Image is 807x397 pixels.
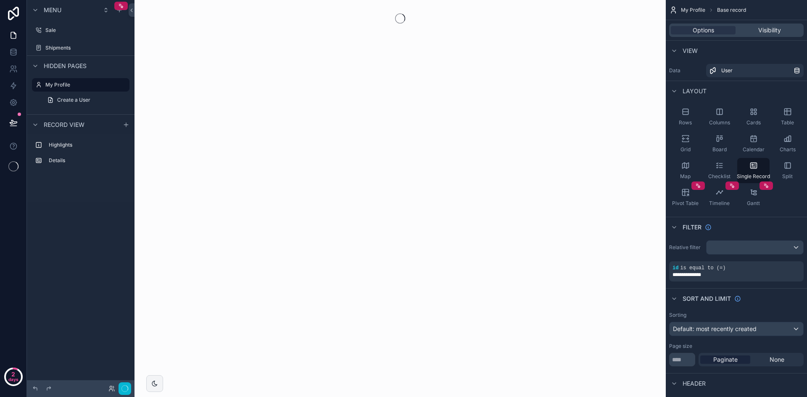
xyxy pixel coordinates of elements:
span: Paginate [713,355,738,364]
span: Visibility [758,26,781,34]
a: My Profile [32,78,129,92]
label: Details [49,157,126,164]
span: Grid [680,146,691,153]
p: 2 [11,370,15,379]
span: Base record [717,7,746,13]
span: Filter [683,223,702,231]
a: Sale [32,24,129,37]
button: Gantt [737,185,770,210]
button: Single Record [737,158,770,183]
button: Default: most recently created [669,322,804,336]
a: Shipments [32,41,129,55]
span: Columns [709,119,730,126]
span: Board [712,146,727,153]
label: Sorting [669,312,686,318]
div: scrollable content [27,134,134,176]
button: Rows [669,104,702,129]
button: Table [771,104,804,129]
button: Columns [703,104,736,129]
button: Grid [669,131,702,156]
span: Rows [679,119,692,126]
button: Map [669,158,702,183]
label: My Profile [45,82,124,88]
span: Hidden pages [44,62,87,70]
span: Sort And Limit [683,294,731,303]
span: Pivot Table [672,200,699,207]
label: Relative filter [669,244,703,251]
span: Record view [44,121,84,129]
span: Table [781,119,794,126]
span: Charts [780,146,796,153]
a: Create a User [42,93,129,107]
button: Board [703,131,736,156]
button: Pivot Table [669,185,702,210]
span: Checklist [708,173,731,180]
span: Gantt [747,200,760,207]
button: Calendar [737,131,770,156]
span: Layout [683,87,707,95]
span: User [721,67,733,74]
label: Sale [45,27,128,34]
span: Map [680,173,691,180]
span: is equal to (=) [680,265,725,271]
button: Timeline [703,185,736,210]
label: Data [669,67,703,74]
span: Single Record [737,173,770,180]
span: My Profile [681,7,705,13]
span: Calendar [743,146,765,153]
label: Page size [669,343,692,350]
button: Cards [737,104,770,129]
span: Header [683,379,706,388]
button: Split [771,158,804,183]
button: Checklist [703,158,736,183]
span: Default: most recently created [673,325,757,332]
span: id [672,265,678,271]
span: Split [782,173,793,180]
span: Cards [746,119,761,126]
button: Charts [771,131,804,156]
span: Menu [44,6,61,14]
label: Shipments [45,45,128,51]
span: None [770,355,784,364]
span: Options [693,26,714,34]
span: Create a User [57,97,90,103]
span: View [683,47,698,55]
span: Timeline [709,200,730,207]
p: days [8,373,18,385]
label: Highlights [49,142,126,148]
a: User [706,64,804,77]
